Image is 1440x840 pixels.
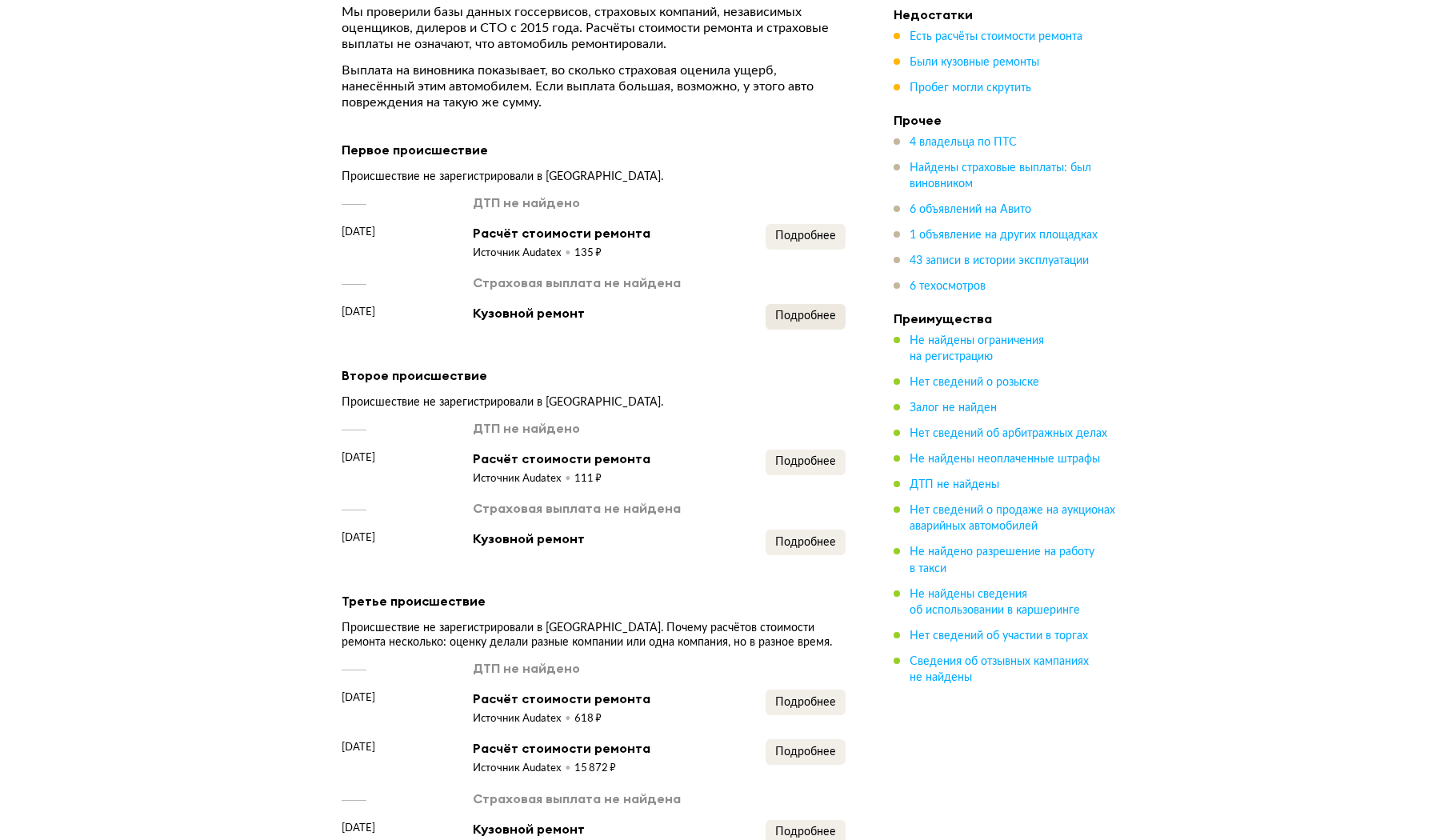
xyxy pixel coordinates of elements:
[574,472,602,486] div: 111 ₽
[910,57,1039,68] span: Были кузовные ремонты
[894,112,1118,128] h4: Прочее
[342,224,375,240] span: [DATE]
[342,62,846,110] p: Выплата на виновника показывает, во сколько страховая оценила ущерб, нанесённый этим автомобилем....
[775,537,836,548] span: Подробнее
[473,820,585,838] div: Кузовной ремонт
[342,739,375,755] span: [DATE]
[342,365,846,386] div: Второе происшествие
[473,530,585,547] div: Кузовной ремонт
[775,697,836,708] span: Подробнее
[473,712,574,726] div: Источник Audatex
[910,655,1089,682] span: Сведения об отзывных кампаниях не найдены
[766,739,846,765] button: Подробнее
[775,456,836,467] span: Подробнее
[766,224,846,250] button: Подробнее
[766,304,846,330] button: Подробнее
[910,505,1115,532] span: Нет сведений о продаже на аукционах аварийных автомобилей
[342,590,846,611] div: Третье происшествие
[342,395,846,410] div: Происшествие не зарегистрировали в [GEOGRAPHIC_DATA].
[766,530,846,555] button: Подробнее
[574,712,602,726] div: 618 ₽
[910,335,1044,362] span: Не найдены ограничения на регистрацию
[473,450,650,467] div: Расчёт стоимости ремонта
[894,6,1118,22] h4: Недостатки
[910,588,1080,615] span: Не найдены сведения об использовании в каршеринге
[473,762,574,776] div: Источник Audatex
[473,304,585,322] div: Кузовной ремонт
[766,690,846,715] button: Подробнее
[766,450,846,475] button: Подробнее
[342,530,375,546] span: [DATE]
[473,224,650,242] div: Расчёт стоимости ремонта
[910,31,1082,42] span: Есть расчёты стоимости ремонта
[473,659,580,677] div: ДТП не найдено
[342,690,375,706] span: [DATE]
[473,472,574,486] div: Источник Audatex
[910,377,1039,388] span: Нет сведений о розыске
[910,230,1098,241] span: 1 объявление на других площадках
[342,170,846,184] div: Происшествие не зарегистрировали в [GEOGRAPHIC_DATA].
[342,4,846,52] p: Мы проверили базы данных госсервисов, страховых компаний, независимых оценщиков, дилеров и СТО с ...
[775,746,836,758] span: Подробнее
[574,762,616,776] div: 15 872 ₽
[342,450,375,466] span: [DATE]
[894,310,1118,326] h4: Преимущества
[910,428,1107,439] span: Нет сведений об арбитражных делах
[910,281,986,292] span: 6 техосмотров
[775,826,836,838] span: Подробнее
[473,739,650,757] div: Расчёт стоимости ремонта
[910,255,1089,266] span: 43 записи в истории эксплуатации
[910,402,997,414] span: Залог не найден
[473,419,580,437] div: ДТП не найдено
[910,162,1091,190] span: Найдены страховые выплаты: был виновником
[910,137,1017,148] span: 4 владельца по ПТС
[473,274,681,291] div: Страховая выплата не найдена
[910,204,1031,215] span: 6 объявлений на Авито
[910,479,999,490] span: ДТП не найдены
[342,304,375,320] span: [DATE]
[473,499,681,517] div: Страховая выплата не найдена
[342,820,375,836] span: [DATE]
[910,454,1100,465] span: Не найдены неоплаченные штрафы
[910,82,1031,94] span: Пробег могли скрутить
[473,246,574,261] div: Источник Audatex
[473,194,580,211] div: ДТП не найдено
[574,246,602,261] div: 135 ₽
[775,230,836,242] span: Подробнее
[910,630,1088,641] span: Нет сведений об участии в торгах
[775,310,836,322] span: Подробнее
[342,621,846,650] div: Происшествие не зарегистрировали в [GEOGRAPHIC_DATA]. Почему расчётов стоимости ремонта несколько...
[910,546,1094,574] span: Не найдено разрешение на работу в такси
[473,690,650,707] div: Расчёт стоимости ремонта
[473,790,681,807] div: Страховая выплата не найдена
[342,139,846,160] div: Первое происшествие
